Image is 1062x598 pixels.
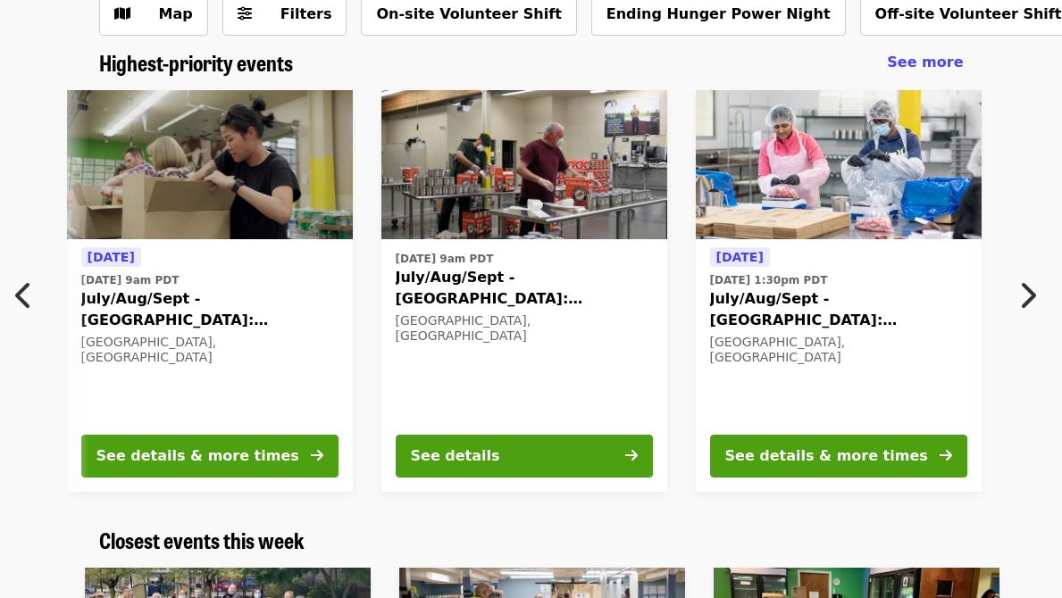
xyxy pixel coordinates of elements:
[725,445,928,467] div: See details & more times
[396,313,653,344] div: [GEOGRAPHIC_DATA], [GEOGRAPHIC_DATA]
[710,335,967,365] div: [GEOGRAPHIC_DATA], [GEOGRAPHIC_DATA]
[159,5,193,22] span: Map
[67,90,353,492] a: See details for "July/Aug/Sept - Portland: Repack/Sort (age 8+)"
[710,288,967,331] span: July/Aug/Sept - [GEOGRAPHIC_DATA]: Repack/Sort (age [DEMOGRAPHIC_DATA]+)
[1018,278,1036,312] i: chevron-right icon
[696,90,982,492] a: See details for "July/Aug/Sept - Beaverton: Repack/Sort (age 10+)"
[396,251,494,267] time: [DATE] 9am PDT
[114,5,130,22] i: map icon
[88,250,135,264] span: [DATE]
[887,54,963,71] span: See more
[710,272,828,288] time: [DATE] 1:30pm PDT
[81,335,339,365] div: [GEOGRAPHIC_DATA], [GEOGRAPHIC_DATA]
[625,447,638,464] i: arrow-right icon
[280,5,332,22] span: Filters
[396,267,653,310] span: July/Aug/Sept - [GEOGRAPHIC_DATA]: Repack/Sort (age [DEMOGRAPHIC_DATA]+)
[396,435,653,478] button: See details
[311,447,323,464] i: arrow-right icon
[716,250,764,264] span: [DATE]
[81,435,339,478] button: See details & more times
[887,52,963,73] a: See more
[99,524,305,555] span: Closest events this week
[85,527,978,553] div: Closest events this week
[99,46,293,78] span: Highest-priority events
[238,5,252,22] i: sliders-h icon
[1003,270,1062,320] button: Next item
[381,90,667,240] img: July/Aug/Sept - Portland: Repack/Sort (age 16+) organized by Oregon Food Bank
[96,445,299,467] div: See details & more times
[99,50,293,76] a: Highest-priority events
[710,435,967,478] button: See details & more times
[940,447,952,464] i: arrow-right icon
[99,527,305,553] a: Closest events this week
[85,50,978,76] div: Highest-priority events
[67,90,353,240] img: July/Aug/Sept - Portland: Repack/Sort (age 8+) organized by Oregon Food Bank
[696,90,982,240] img: July/Aug/Sept - Beaverton: Repack/Sort (age 10+) organized by Oregon Food Bank
[411,445,500,467] div: See details
[81,288,339,331] span: July/Aug/Sept - [GEOGRAPHIC_DATA]: Repack/Sort (age [DEMOGRAPHIC_DATA]+)
[381,90,667,492] a: See details for "July/Aug/Sept - Portland: Repack/Sort (age 16+)"
[15,278,33,312] i: chevron-left icon
[81,272,180,288] time: [DATE] 9am PDT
